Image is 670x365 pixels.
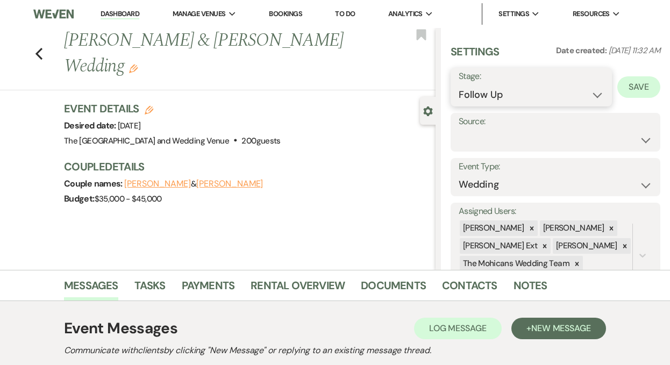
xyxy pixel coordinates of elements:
[617,76,660,98] button: Save
[124,178,263,189] span: &
[335,9,355,18] a: To Do
[460,220,526,236] div: [PERSON_NAME]
[64,193,95,204] span: Budget:
[573,9,610,19] span: Resources
[511,318,606,339] button: +New Message
[388,9,423,19] span: Analytics
[64,277,118,300] a: Messages
[531,323,591,334] span: New Message
[182,277,235,300] a: Payments
[64,317,177,340] h1: Event Messages
[241,135,280,146] span: 200 guests
[459,69,604,84] label: Stage:
[514,277,547,300] a: Notes
[101,9,139,19] a: Dashboard
[460,256,571,271] div: The Mohicans Wedding Team
[33,3,73,25] img: Weven Logo
[95,194,162,204] span: $35,000 - $45,000
[64,159,425,174] h3: Couple Details
[196,180,263,188] button: [PERSON_NAME]
[498,9,529,19] span: Settings
[64,101,281,116] h3: Event Details
[429,323,487,334] span: Log Message
[64,120,118,131] span: Desired date:
[442,277,497,300] a: Contacts
[269,9,302,18] a: Bookings
[553,238,619,254] div: [PERSON_NAME]
[451,44,500,68] h3: Settings
[129,63,138,73] button: Edit
[460,238,539,254] div: [PERSON_NAME] Ext
[173,9,226,19] span: Manage Venues
[124,180,191,188] button: [PERSON_NAME]
[64,344,606,357] h2: Communicate with clients by clicking "New Message" or replying to an existing message thread.
[609,45,660,56] span: [DATE] 11:32 AM
[361,277,426,300] a: Documents
[459,159,652,175] label: Event Type:
[540,220,606,236] div: [PERSON_NAME]
[118,120,140,131] span: [DATE]
[556,45,609,56] span: Date created:
[459,204,652,219] label: Assigned Users:
[134,277,166,300] a: Tasks
[64,135,229,146] span: The [GEOGRAPHIC_DATA] and Wedding Venue
[459,114,652,130] label: Source:
[64,178,124,189] span: Couple names:
[251,277,345,300] a: Rental Overview
[64,28,357,79] h1: [PERSON_NAME] & [PERSON_NAME] Wedding
[423,105,433,116] button: Close lead details
[414,318,502,339] button: Log Message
